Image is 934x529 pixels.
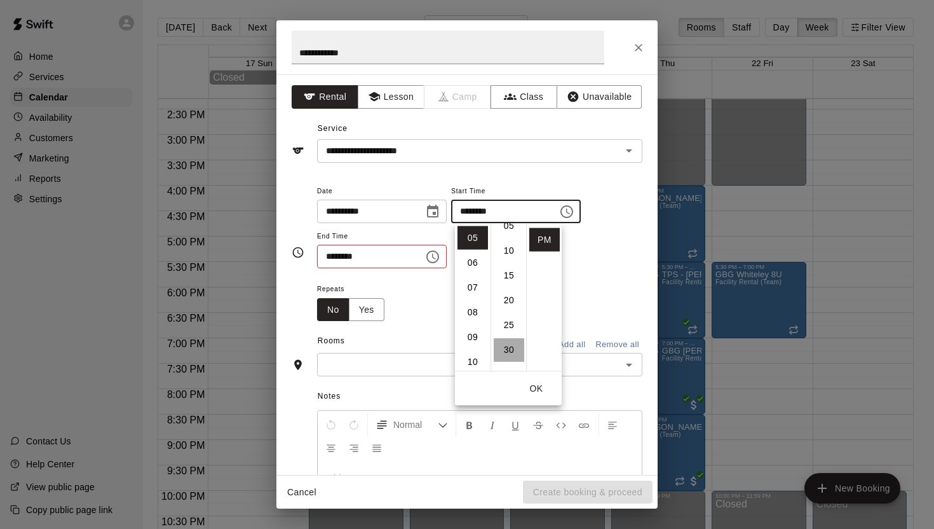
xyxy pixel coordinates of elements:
[457,326,488,349] li: 9 hours
[320,413,342,436] button: Undo
[516,377,557,401] button: OK
[494,289,524,312] li: 20 minutes
[494,313,524,337] li: 25 minutes
[292,359,304,371] svg: Rooms
[455,224,491,371] ul: Select hours
[420,244,445,270] button: Choose time, selected time is 4:30 PM
[494,239,524,263] li: 10 minutes
[343,413,365,436] button: Redo
[494,214,524,238] li: 5 minutes
[343,436,365,459] button: Right Align
[620,356,638,374] button: Open
[552,335,592,355] button: Add all
[557,85,642,109] button: Unavailable
[318,336,345,345] span: Rooms
[602,413,623,436] button: Left Align
[451,183,581,200] span: Start Time
[491,85,557,109] button: Class
[281,481,322,504] button: Cancel
[494,338,524,362] li: 30 minutes
[317,281,395,298] span: Repeats
[550,413,572,436] button: Insert Code
[482,413,503,436] button: Format Italics
[292,144,304,157] svg: Service
[457,226,488,250] li: 5 hours
[317,183,447,200] span: Date
[366,436,388,459] button: Justify Align
[292,246,304,259] svg: Timing
[627,36,650,59] button: Close
[592,335,642,355] button: Remove all
[320,436,342,459] button: Center Align
[457,276,488,299] li: 7 hours
[527,413,549,436] button: Format Strikethrough
[317,298,349,322] button: No
[317,228,447,245] span: End Time
[494,264,524,287] li: 15 minutes
[457,350,488,374] li: 10 hours
[526,224,562,371] ul: Select meridiem
[420,199,445,224] button: Choose date, selected date is Aug 20, 2025
[529,228,560,252] li: PM
[393,418,438,431] span: Normal
[554,199,579,224] button: Choose time, selected time is 5:00 PM
[424,85,491,109] span: Camps can only be created in the Services page
[457,301,488,324] li: 8 hours
[494,363,524,387] li: 35 minutes
[292,85,358,109] button: Rental
[459,413,480,436] button: Format Bold
[349,298,384,322] button: Yes
[318,124,348,133] span: Service
[317,298,384,322] div: outlined button group
[370,413,453,436] button: Formatting Options
[358,85,424,109] button: Lesson
[318,387,642,407] span: Notes
[620,142,638,160] button: Open
[457,251,488,275] li: 6 hours
[491,224,526,371] ul: Select minutes
[504,413,526,436] button: Format Underline
[573,413,595,436] button: Insert Link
